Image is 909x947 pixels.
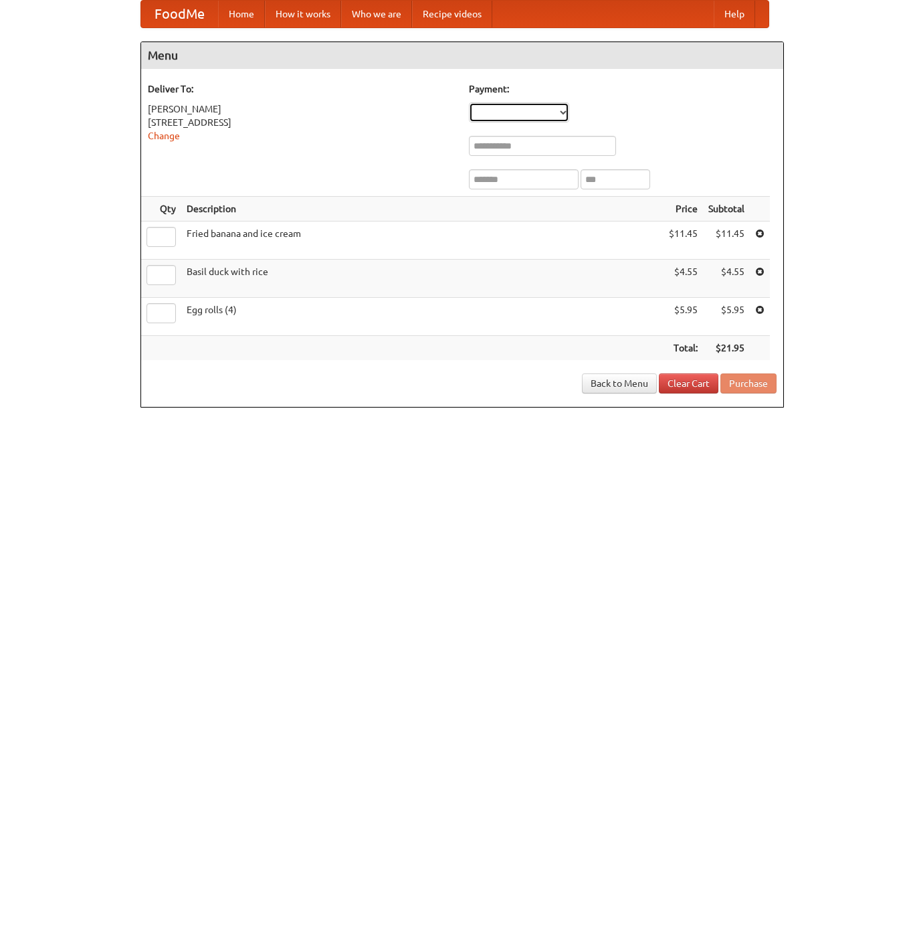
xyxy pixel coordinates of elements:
[720,373,777,394] button: Purchase
[703,336,750,361] th: $21.95
[148,116,456,129] div: [STREET_ADDRESS]
[141,197,181,222] th: Qty
[341,1,412,27] a: Who we are
[141,42,783,69] h4: Menu
[703,260,750,298] td: $4.55
[181,222,664,260] td: Fried banana and ice cream
[703,197,750,222] th: Subtotal
[181,197,664,222] th: Description
[664,260,703,298] td: $4.55
[659,373,718,394] a: Clear Cart
[469,82,777,96] h5: Payment:
[582,373,657,394] a: Back to Menu
[148,102,456,116] div: [PERSON_NAME]
[181,298,664,336] td: Egg rolls (4)
[664,336,703,361] th: Total:
[703,298,750,336] td: $5.95
[148,82,456,96] h5: Deliver To:
[181,260,664,298] td: Basil duck with rice
[703,222,750,260] td: $11.45
[412,1,492,27] a: Recipe videos
[265,1,341,27] a: How it works
[141,1,218,27] a: FoodMe
[148,131,180,141] a: Change
[664,298,703,336] td: $5.95
[218,1,265,27] a: Home
[714,1,755,27] a: Help
[664,222,703,260] td: $11.45
[664,197,703,222] th: Price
